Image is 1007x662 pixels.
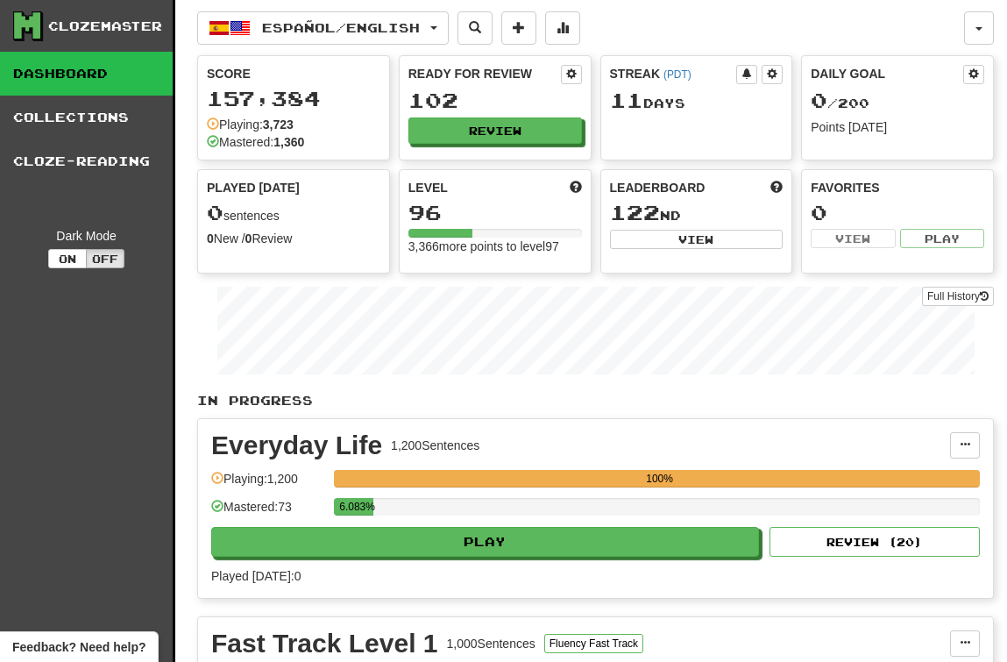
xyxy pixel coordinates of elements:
[197,11,449,45] button: Español/English
[408,65,561,82] div: Ready for Review
[811,65,963,84] div: Daily Goal
[48,249,87,268] button: On
[811,202,984,224] div: 0
[610,65,737,82] div: Streak
[207,65,380,82] div: Score
[610,179,706,196] span: Leaderboard
[408,238,582,255] div: 3,366 more points to level 97
[339,470,980,488] div: 100%
[408,202,582,224] div: 96
[811,96,869,110] span: / 200
[86,249,124,268] button: Off
[245,231,252,246] strong: 0
[207,202,380,224] div: sentences
[207,88,380,110] div: 157,384
[207,230,380,247] div: New / Review
[211,470,325,499] div: Playing: 1,200
[769,527,980,557] button: Review (20)
[610,230,784,249] button: View
[457,11,493,45] button: Search sentences
[610,89,784,112] div: Day s
[408,117,582,144] button: Review
[211,432,382,459] div: Everyday Life
[447,635,535,652] div: 1,000 Sentences
[545,11,580,45] button: More stats
[501,11,536,45] button: Add sentence to collection
[211,527,759,557] button: Play
[811,88,827,112] span: 0
[391,437,479,454] div: 1,200 Sentences
[610,88,643,112] span: 11
[408,179,448,196] span: Level
[263,117,294,132] strong: 3,723
[207,116,294,133] div: Playing:
[811,118,984,136] div: Points [DATE]
[544,634,643,653] button: Fluency Fast Track
[663,68,691,81] a: (PDT)
[770,179,783,196] span: This week in points, UTC
[211,630,438,657] div: Fast Track Level 1
[262,20,420,35] span: Español / English
[13,227,160,245] div: Dark Mode
[610,202,784,224] div: nd
[339,498,373,516] div: 6.083%
[900,229,984,248] button: Play
[211,498,325,527] div: Mastered: 73
[610,200,660,224] span: 122
[922,287,994,306] a: Full History
[211,569,301,583] span: Played [DATE]: 0
[570,179,582,196] span: Score more points to level up
[811,229,895,248] button: View
[48,18,162,35] div: Clozemaster
[811,179,984,196] div: Favorites
[207,133,304,151] div: Mastered:
[207,200,223,224] span: 0
[207,179,300,196] span: Played [DATE]
[207,231,214,246] strong: 0
[197,392,994,409] p: In Progress
[273,135,304,149] strong: 1,360
[12,638,145,656] span: Open feedback widget
[408,89,582,111] div: 102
